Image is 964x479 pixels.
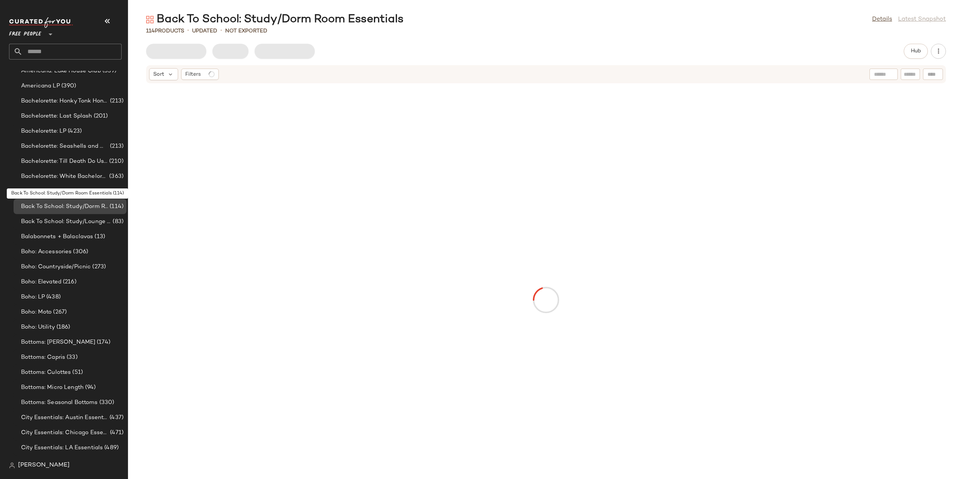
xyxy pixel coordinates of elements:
[95,338,110,347] span: (174)
[21,444,103,452] span: City Essentials: LA Essentials
[52,308,67,317] span: (267)
[92,112,108,121] span: (201)
[187,26,189,35] span: •
[21,67,101,75] span: Americana: Lake House Club
[108,202,124,211] span: (114)
[18,461,70,470] span: [PERSON_NAME]
[21,172,108,181] span: Bachelorette: White Bachelorette Outfits
[21,112,92,121] span: Bachelorette: Last Splash
[9,26,41,39] span: Free People
[108,172,124,181] span: (363)
[93,233,105,241] span: (13)
[84,383,96,392] span: (94)
[21,233,93,241] span: Balabonnets + Balaclavas
[9,17,73,28] img: cfy_white_logo.C9jOOHJF.svg
[21,217,111,226] span: Back To School: Study/Lounge Essentials
[146,27,184,35] div: Products
[101,67,117,75] span: (339)
[72,248,88,256] span: (306)
[71,368,83,377] span: (51)
[21,293,45,301] span: Boho: LP
[9,462,15,468] img: svg%3e
[108,413,124,422] span: (437)
[61,278,76,286] span: (216)
[73,187,88,196] span: (114)
[108,97,124,106] span: (213)
[66,127,82,136] span: (423)
[911,48,921,54] span: Hub
[108,142,124,151] span: (213)
[55,323,70,332] span: (186)
[21,263,91,271] span: Boho: Countryside/Picnic
[146,16,154,23] img: svg%3e
[872,15,892,24] a: Details
[108,157,124,166] span: (210)
[21,202,108,211] span: Back To School: Study/Dorm Room Essentials
[65,353,78,362] span: (33)
[225,27,267,35] p: Not Exported
[21,413,108,422] span: City Essentials: Austin Essentials
[21,323,55,332] span: Boho: Utility
[21,368,71,377] span: Bottoms: Culottes
[21,278,61,286] span: Boho: Elevated
[98,398,114,407] span: (330)
[153,70,164,78] span: Sort
[45,293,61,301] span: (438)
[21,338,95,347] span: Bottoms: [PERSON_NAME]
[108,428,124,437] span: (471)
[21,157,108,166] span: Bachelorette: Till Death Do Us Party
[21,383,84,392] span: Bottoms: Micro Length
[192,27,217,35] p: updated
[21,142,108,151] span: Bachelorette: Seashells and Wedding Bells
[904,44,928,59] button: Hub
[103,444,119,452] span: (489)
[146,12,404,27] div: Back To School: Study/Dorm Room Essentials
[21,97,108,106] span: Bachelorette: Honky Tonk Honey
[111,217,124,226] span: (83)
[21,127,66,136] span: Bachelorette: LP
[21,248,72,256] span: Boho: Accessories
[21,187,73,196] span: Back To School: LP
[185,70,201,78] span: Filters
[21,82,60,90] span: Americana LP
[21,353,65,362] span: Bottoms: Capris
[21,428,108,437] span: City Essentials: Chicago Essentials
[21,308,52,317] span: Boho: Moto
[60,82,76,90] span: (390)
[21,398,98,407] span: Bottoms: Seasonal Bottoms
[220,26,222,35] span: •
[91,263,106,271] span: (273)
[146,28,155,34] span: 114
